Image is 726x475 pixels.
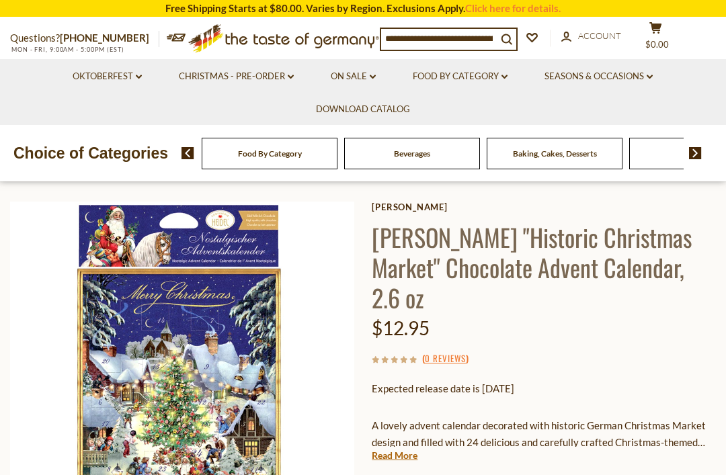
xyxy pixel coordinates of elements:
[465,2,561,14] a: Click here for details.
[394,148,430,159] a: Beverages
[372,316,430,339] span: $12.95
[645,39,669,50] span: $0.00
[179,69,294,84] a: Christmas - PRE-ORDER
[73,69,142,84] a: Oktoberfest
[60,32,149,44] a: [PHONE_NUMBER]
[372,417,716,451] p: A lovely advent calendar decorated with historic German Christmas Market design and filled with 2...
[10,46,124,53] span: MON - FRI, 9:00AM - 5:00PM (EST)
[413,69,508,84] a: Food By Category
[422,351,469,365] span: ( )
[372,380,716,397] p: Expected release date is [DATE]
[635,21,676,55] button: $0.00
[372,222,716,312] h1: [PERSON_NAME] "Historic Christmas Market" Chocolate Advent Calendar, 2.6 oz
[689,147,702,159] img: next arrow
[561,29,621,44] a: Account
[238,148,302,159] a: Food By Category
[372,202,716,212] a: [PERSON_NAME]
[425,351,466,366] a: 0 Reviews
[182,147,194,159] img: previous arrow
[372,449,417,462] a: Read More
[331,69,376,84] a: On Sale
[544,69,653,84] a: Seasons & Occasions
[513,148,597,159] a: Baking, Cakes, Desserts
[578,30,621,41] span: Account
[316,102,410,117] a: Download Catalog
[10,30,159,47] p: Questions?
